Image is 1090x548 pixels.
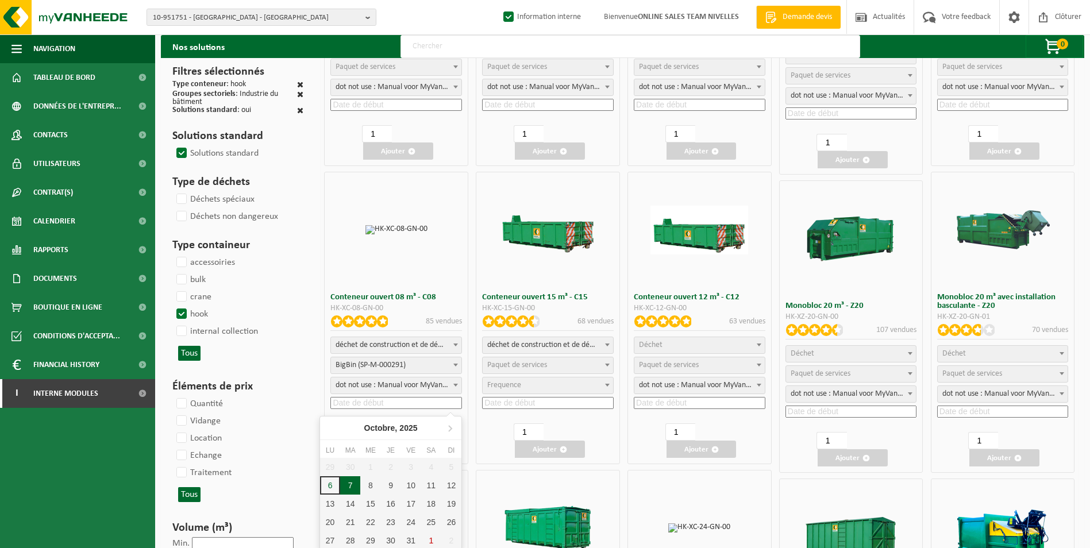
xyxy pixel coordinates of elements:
[362,125,392,142] input: 1
[330,304,462,312] div: HK-XC-08-GN-00
[785,302,917,310] h3: Monobloc 20 m³ - Z20
[482,304,614,312] div: HK-XC-15-GN-00
[174,447,222,464] label: Echange
[816,134,846,151] input: 1
[174,430,222,447] label: Location
[937,99,1069,111] input: Date de début
[33,379,98,408] span: Interne modules
[380,513,400,531] div: 23
[786,386,916,402] span: dot not use : Manual voor MyVanheede
[172,128,303,145] h3: Solutions standard
[665,125,695,142] input: 1
[969,449,1039,466] button: Ajouter
[942,349,966,358] span: Déchet
[639,63,699,71] span: Paquet de services
[360,476,380,495] div: 8
[441,513,461,531] div: 26
[785,107,917,119] input: Date de début
[172,106,237,114] span: Solutions standard
[178,346,201,361] button: Tous
[968,432,998,449] input: 1
[360,419,422,437] div: Octobre,
[634,293,765,302] h3: Conteneur ouvert 12 m³ - C12
[33,264,77,293] span: Documents
[399,424,417,432] i: 2025
[161,35,236,58] h2: Nos solutions
[876,324,916,336] p: 107 vendues
[330,293,462,302] h3: Conteneur ouvert 08 m³ - C08
[174,208,278,225] label: Déchets non dangereux
[330,377,462,394] span: dot not use : Manual voor MyVanheede
[802,190,900,287] img: HK-XZ-20-GN-00
[172,378,303,395] h3: Éléments de prix
[320,476,340,495] div: 6
[174,288,211,306] label: crane
[360,445,380,456] div: Me
[668,523,730,532] img: HK-XC-24-GN-00
[421,513,441,531] div: 25
[514,125,544,142] input: 1
[380,495,400,513] div: 16
[942,63,1002,71] span: Paquet de services
[33,121,68,149] span: Contacts
[514,423,544,441] input: 1
[340,476,360,495] div: 7
[340,513,360,531] div: 21
[634,99,765,111] input: Date de début
[818,449,888,466] button: Ajouter
[331,377,461,393] span: dot not use : Manual voor MyVanheede
[515,441,585,458] button: Ajouter
[330,79,462,96] span: dot not use : Manual voor MyVanheede
[174,145,259,162] label: Solutions standard
[501,9,581,26] label: Information interne
[487,63,547,71] span: Paquet de services
[499,206,597,254] img: HK-XC-15-GN-00
[401,495,421,513] div: 17
[968,125,998,142] input: 1
[174,191,255,208] label: Déchets spéciaux
[1032,324,1068,336] p: 70 vendues
[174,395,223,412] label: Quantité
[969,142,1039,160] button: Ajouter
[954,206,1052,254] img: HK-XZ-20-GN-01
[172,106,251,116] div: : oui
[11,379,22,408] span: I
[380,476,400,495] div: 9
[174,271,206,288] label: bulk
[483,337,613,353] span: déchet de construction et de démolition mélangé (inerte et non inerte)
[791,71,850,80] span: Paquet de services
[360,513,380,531] div: 22
[340,445,360,456] div: Ma
[634,377,765,393] span: dot not use : Manual voor MyVanheede
[363,142,433,160] button: Ajouter
[487,361,547,369] span: Paquet de services
[937,79,1069,96] span: dot not use : Manual voor MyVanheede
[785,406,917,418] input: Date de début
[340,495,360,513] div: 14
[634,79,765,95] span: dot not use : Manual voor MyVanheede
[172,519,303,537] h3: Volume (m³)
[441,476,461,495] div: 12
[400,35,860,58] input: Chercher
[174,323,258,340] label: internal collection
[487,381,521,389] span: Frequence
[320,445,340,456] div: Lu
[938,386,1068,402] span: dot not use : Manual voor MyVanheede
[172,80,246,90] div: : hook
[178,487,201,502] button: Tous
[172,237,303,254] h3: Type containeur
[330,99,462,111] input: Date de début
[330,337,462,354] span: déchet de construction et de démolition mélangé (inerte et non inerte)
[937,293,1069,310] h3: Monobloc 20 m³ avec installation basculante - Z20
[791,349,814,358] span: Déchet
[172,539,190,548] label: Min.
[336,63,395,71] span: Paquet de services
[634,304,765,312] div: HK-XC-12-GN-00
[33,92,121,121] span: Données de l'entrepr...
[483,79,613,95] span: dot not use : Manual voor MyVanheede
[938,79,1068,95] span: dot not use : Manual voor MyVanheede
[937,406,1069,418] input: Date de début
[421,495,441,513] div: 18
[634,397,765,409] input: Date de début
[729,315,765,327] p: 63 vendues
